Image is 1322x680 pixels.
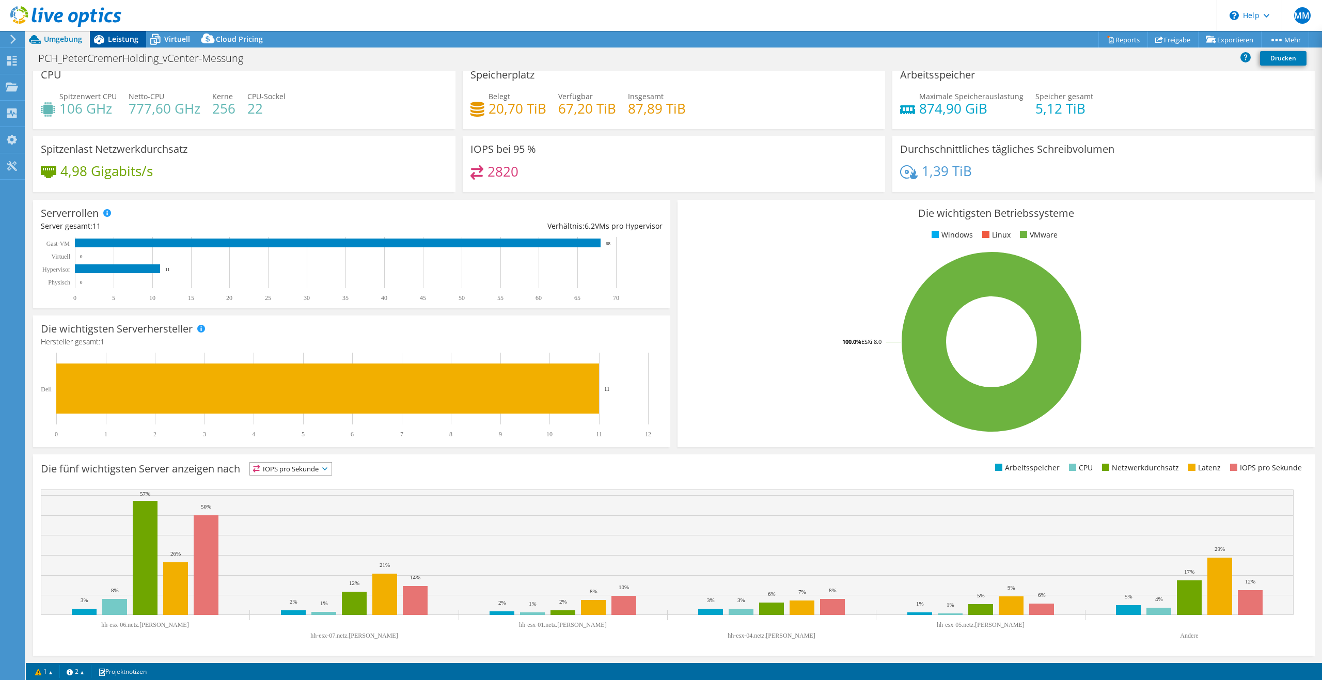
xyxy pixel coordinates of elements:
[1260,51,1307,66] a: Drucken
[170,550,181,557] text: 26%
[685,208,1307,219] h3: Die wichtigsten Betriebssysteme
[613,294,619,302] text: 70
[80,254,83,259] text: 0
[59,665,91,678] a: 2
[41,336,663,347] h4: Hersteller gesamt:
[201,503,211,510] text: 50%
[947,602,954,608] text: 1%
[645,431,651,438] text: 12
[497,294,503,302] text: 55
[916,600,924,607] text: 1%
[304,294,310,302] text: 30
[59,91,117,101] span: Spitzenwert CPU
[252,431,255,438] text: 4
[247,103,286,114] h4: 22
[1017,229,1058,241] li: VMware
[226,294,232,302] text: 20
[92,221,101,231] span: 11
[499,431,502,438] text: 9
[247,91,286,101] span: CPU-Sockel
[46,240,70,247] text: Gast-VM
[470,144,536,155] h3: IOPS bei 95 %
[585,221,595,231] span: 6.2
[101,621,188,628] text: hh-esx-06.netz.[PERSON_NAME]
[91,665,154,678] a: Projektnotizen
[381,294,387,302] text: 40
[606,241,611,246] text: 68
[449,431,452,438] text: 8
[628,103,686,114] h4: 87,89 TiB
[212,103,235,114] h4: 256
[707,597,715,603] text: 3%
[470,69,534,81] h3: Speicherplatz
[41,208,99,219] h3: Serverrollen
[51,253,70,260] text: Virtuell
[212,91,233,101] span: Kerne
[1186,462,1221,473] li: Latenz
[1245,578,1255,584] text: 12%
[290,598,297,605] text: 2%
[1038,592,1046,598] text: 6%
[498,599,506,606] text: 2%
[349,580,359,586] text: 12%
[55,431,58,438] text: 0
[153,431,156,438] text: 2
[149,294,155,302] text: 10
[558,91,593,101] span: Verfügbar
[188,294,194,302] text: 15
[768,591,776,597] text: 6%
[302,431,305,438] text: 5
[1261,31,1309,48] a: Mehr
[929,229,973,241] li: Windows
[842,338,861,345] tspan: 100.0%
[100,337,104,346] span: 1
[380,562,390,568] text: 21%
[919,91,1024,101] span: Maximale Speicherauslastung
[216,34,263,44] span: Cloud Pricing
[310,632,398,639] text: hh-esx-07.netz.[PERSON_NAME]
[798,589,806,595] text: 7%
[42,266,70,273] text: Hypervisor
[1184,568,1194,575] text: 17%
[459,294,465,302] text: 50
[352,220,663,232] div: Verhältnis: VMs pro Hypervisor
[111,587,119,593] text: 8%
[1035,103,1093,114] h4: 5,12 TiB
[1230,11,1239,20] svg: \n
[59,103,117,114] h4: 106 GHz
[489,91,510,101] span: Belegt
[1035,91,1093,101] span: Speicher gesamt
[519,621,606,628] text: hh-esx-01.netz.[PERSON_NAME]
[574,294,580,302] text: 65
[487,166,518,177] h4: 2820
[922,165,972,177] h4: 1,39 TiB
[1098,31,1148,48] a: Reports
[590,588,597,594] text: 8%
[44,34,82,44] span: Umgebung
[596,431,602,438] text: 11
[164,34,190,44] span: Virtuell
[265,294,271,302] text: 25
[900,144,1114,155] h3: Durchschnittliches tägliches Schreibvolumen
[410,574,420,580] text: 14%
[559,598,567,605] text: 2%
[1155,596,1163,602] text: 4%
[1227,462,1302,473] li: IOPS pro Sekunde
[604,386,610,392] text: 11
[320,600,328,606] text: 1%
[41,220,352,232] div: Server gesamt:
[80,280,83,285] text: 0
[165,267,170,272] text: 11
[829,587,837,593] text: 8%
[536,294,542,302] text: 60
[619,584,629,590] text: 10%
[400,431,403,438] text: 7
[980,229,1011,241] li: Linux
[129,91,164,101] span: Netto-CPU
[1198,31,1262,48] a: Exportieren
[993,462,1060,473] li: Arbeitsspeicher
[108,34,138,44] span: Leistung
[250,463,332,475] span: IOPS pro Sekunde
[420,294,426,302] text: 45
[1008,584,1015,591] text: 9%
